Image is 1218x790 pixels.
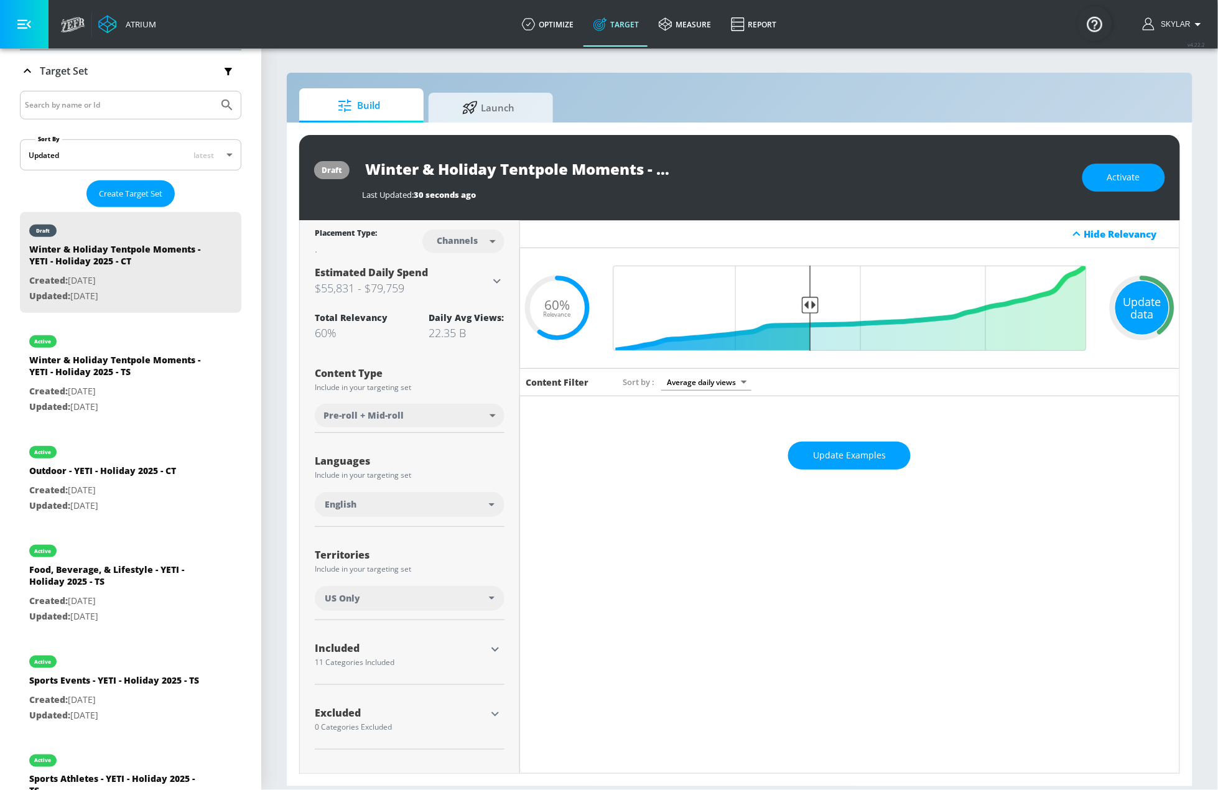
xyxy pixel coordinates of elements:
span: Updated: [29,500,70,511]
div: Average daily views [661,374,751,391]
div: Target Set [20,50,241,91]
div: Languages [315,456,504,466]
span: Launch [441,93,536,123]
div: activeFood, Beverage, & Lifestyle - YETI - Holiday 2025 - TSCreated:[DATE]Updated:[DATE] [20,532,241,633]
h6: Content Filter [526,376,589,388]
p: [DATE] [29,273,203,289]
div: Hide Relevancy [1084,228,1173,240]
span: Updated: [29,401,70,412]
div: Food, Beverage, & Lifestyle - YETI - Holiday 2025 - TS [29,564,203,593]
span: Estimated Daily Spend [315,266,428,279]
div: Include in your targeting set [315,565,504,573]
button: Skylar [1143,17,1206,32]
span: Updated: [29,290,70,302]
div: activeOutdoor - YETI - Holiday 2025 - CTCreated:[DATE]Updated:[DATE] [20,434,241,523]
div: Channels [431,235,485,246]
div: active [35,449,52,455]
div: Sports Events - YETI - Holiday 2025 - TS [29,674,199,692]
span: Update Examples [813,448,886,463]
p: [DATE] [29,593,203,609]
span: Created: [29,385,68,397]
button: Update Examples [788,442,911,470]
div: Outdoor - YETI - Holiday 2025 - CT [29,465,176,483]
span: Relevance [544,312,571,318]
a: Target [583,2,649,47]
div: 60% [315,325,388,340]
span: US Only [325,592,360,605]
span: Created: [29,694,68,705]
div: Placement Type: [315,228,377,241]
a: Atrium [98,15,156,34]
div: Hide Relevancy [520,220,1180,248]
span: Sort by [623,376,655,388]
span: Created: [29,484,68,496]
div: active [35,659,52,665]
div: Last Updated: [362,189,1070,200]
p: [DATE] [29,708,199,723]
span: English [325,498,356,511]
span: 60% [544,299,570,312]
button: Open Resource Center [1077,6,1112,41]
span: Skylar [1156,20,1191,29]
div: Include in your targeting set [315,384,504,391]
div: Winter & Holiday Tentpole Moments - YETI - Holiday 2025 - TS [29,354,203,384]
p: [DATE] [29,692,199,708]
div: English [315,492,504,517]
input: Search by name or Id [25,97,213,113]
span: Build [312,91,406,121]
span: Updated: [29,709,70,721]
p: [DATE] [29,483,176,498]
span: v 4.22.2 [1188,41,1206,48]
div: activeSports Events - YETI - Holiday 2025 - TSCreated:[DATE]Updated:[DATE] [20,643,241,732]
div: Territories [315,550,504,560]
div: Include in your targeting set [315,472,504,479]
p: [DATE] [29,498,176,514]
span: Updated: [29,610,70,622]
span: Created: [29,595,68,606]
p: [DATE] [29,384,203,399]
label: Sort By [35,135,62,143]
a: optimize [512,2,583,47]
div: 11 Categories Included [315,659,486,666]
div: active [35,548,52,554]
h3: $55,831 - $79,759 [315,279,490,297]
span: Pre-roll + Mid-roll [323,409,404,422]
button: Create Target Set [86,180,175,207]
div: Content Type [315,368,504,378]
div: active [35,758,52,764]
div: Daily Avg Views: [429,312,504,323]
div: Total Relevancy [315,312,388,323]
span: Created: [29,274,68,286]
div: draft [36,228,50,234]
span: latest [193,150,214,160]
button: Activate [1082,164,1165,192]
div: Estimated Daily Spend$55,831 - $79,759 [315,266,504,297]
a: measure [649,2,721,47]
p: [DATE] [29,289,203,304]
div: US Only [315,586,504,611]
div: Winter & Holiday Tentpole Moments - YETI - Holiday 2025 - CT [29,243,203,273]
div: activeWinter & Holiday Tentpole Moments - YETI - Holiday 2025 - TSCreated:[DATE]Updated:[DATE] [20,323,241,424]
div: 22.35 B [429,325,504,340]
div: Atrium [121,19,156,30]
p: Target Set [40,64,88,78]
p: [DATE] [29,609,203,625]
div: draftWinter & Holiday Tentpole Moments - YETI - Holiday 2025 - CTCreated:[DATE]Updated:[DATE] [20,212,241,313]
div: Updated [29,150,59,160]
div: Excluded [315,708,486,718]
p: [DATE] [29,399,203,415]
input: Final Threshold [607,266,1093,351]
span: 30 seconds ago [414,189,476,200]
div: Included [315,643,486,653]
div: Update data [1115,281,1169,335]
span: Create Target Set [99,187,162,201]
div: 0 Categories Excluded [315,723,486,731]
div: draft [322,165,342,175]
span: Activate [1107,170,1140,185]
a: Report [721,2,786,47]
